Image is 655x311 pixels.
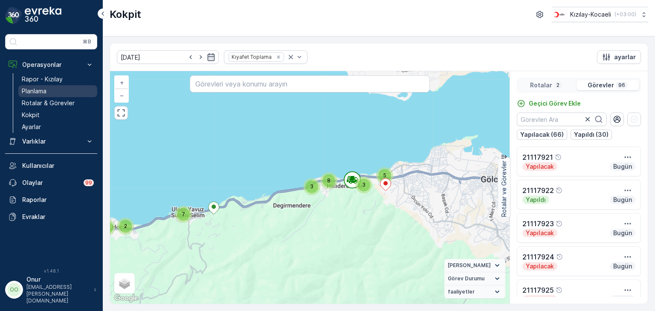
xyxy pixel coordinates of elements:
[5,268,97,274] span: v 1.48.1
[614,53,636,61] p: ayarlar
[5,208,97,225] a: Evraklar
[444,259,505,272] summary: [PERSON_NAME]
[556,287,562,294] div: Yardım Araç İkonu
[22,99,75,107] p: Rotalar & Görevler
[530,81,552,89] p: Rotalar
[18,73,97,85] a: Rapor - Kızılay
[117,50,219,64] input: dd/mm/yyyy
[522,285,554,295] p: 21117925
[383,172,386,179] span: 5
[552,10,567,19] img: k%C4%B1z%C4%B1lay_0jL9uU1.png
[120,79,124,86] span: +
[5,191,97,208] a: Raporlar
[525,295,555,304] p: Yapılacak
[520,130,564,139] p: Yapılacak (66)
[597,50,641,64] button: ayarlar
[5,174,97,191] a: Olaylar99
[310,183,313,190] span: 3
[175,206,192,223] div: 7
[525,229,555,237] p: Yapılacak
[5,275,97,304] button: OOOnur[EMAIL_ADDRESS][PERSON_NAME][DOMAIN_NAME]
[612,229,633,237] p: Bugün
[517,112,607,126] input: Görevleri Ara
[18,109,97,121] a: Kokpit
[555,154,562,161] div: Yardım Araç İkonu
[22,87,46,95] p: Planlama
[327,177,330,184] span: 8
[26,275,90,284] p: Onur
[22,60,80,69] p: Operasyonlar
[525,262,555,271] p: Yapılacak
[529,99,581,108] p: Geçici Görev Ekle
[517,130,567,140] button: Yapılacak (66)
[7,283,21,297] div: OO
[85,179,92,186] p: 99
[612,162,633,171] p: Bugün
[182,211,185,217] span: 7
[112,293,140,304] img: Google
[448,288,475,295] span: faaliyetler
[522,219,554,229] p: 21117923
[612,196,633,204] p: Bugün
[22,123,41,131] p: Ayarlar
[22,213,94,221] p: Evraklar
[556,220,562,227] div: Yardım Araç İkonu
[522,185,554,196] p: 21117922
[614,11,636,18] p: ( +03:00 )
[112,293,140,304] a: Bu bölgeyi Google Haritalar'da açın (yeni pencerede açılır)
[522,252,554,262] p: 21117924
[5,133,97,150] button: Varlıklar
[117,218,134,235] div: 2
[18,121,97,133] a: Ayarlar
[574,130,609,139] p: Yapıldı (30)
[570,10,611,19] p: Kızılay-Kocaeli
[500,161,508,217] p: Rotalar ve Görevler
[22,196,94,204] p: Raporlar
[18,97,97,109] a: Rotalar & Görevler
[115,274,134,293] a: Layers
[556,187,562,194] div: Yardım Araç İkonu
[5,56,97,73] button: Operasyonlar
[22,111,40,119] p: Kokpit
[571,130,612,140] button: Yapıldı (30)
[612,262,633,271] p: Bugün
[525,196,547,204] p: Yapıldı
[124,223,127,229] span: 2
[190,75,429,92] input: Görevleri veya konumu arayın
[5,157,97,174] a: Kullanıcılar
[362,181,365,188] span: 3
[355,176,372,193] div: 3
[552,7,648,22] button: Kızılay-Kocaeli(+03:00)
[229,53,273,61] div: Kıyafet Toplama
[448,275,484,282] span: Görev Durumu
[83,38,91,45] p: ⌘B
[588,81,614,89] p: Görevler
[22,161,94,170] p: Kullanıcılar
[517,99,581,108] a: Geçici Görev Ekle
[25,7,61,24] img: logo_dark-DEwI_e13.png
[556,82,560,89] p: 2
[115,89,128,102] a: Uzaklaştır
[376,167,393,184] div: 5
[22,75,63,84] p: Rapor - Kızılay
[522,152,553,162] p: 21117921
[612,295,633,304] p: Bugün
[617,82,626,89] p: 96
[22,179,78,187] p: Olaylar
[448,262,491,269] span: [PERSON_NAME]
[5,7,22,24] img: logo
[120,92,124,99] span: −
[444,285,505,299] summary: faaliyetler
[444,272,505,285] summary: Görev Durumu
[303,178,320,195] div: 3
[320,172,337,189] div: 8
[525,162,555,171] p: Yapılacak
[18,85,97,97] a: Planlama
[22,137,80,146] p: Varlıklar
[110,8,141,21] p: Kokpit
[274,54,283,60] div: Remove Kıyafet Toplama
[26,284,90,304] p: [EMAIL_ADDRESS][PERSON_NAME][DOMAIN_NAME]
[556,253,563,260] div: Yardım Araç İkonu
[115,76,128,89] a: Yakınlaştır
